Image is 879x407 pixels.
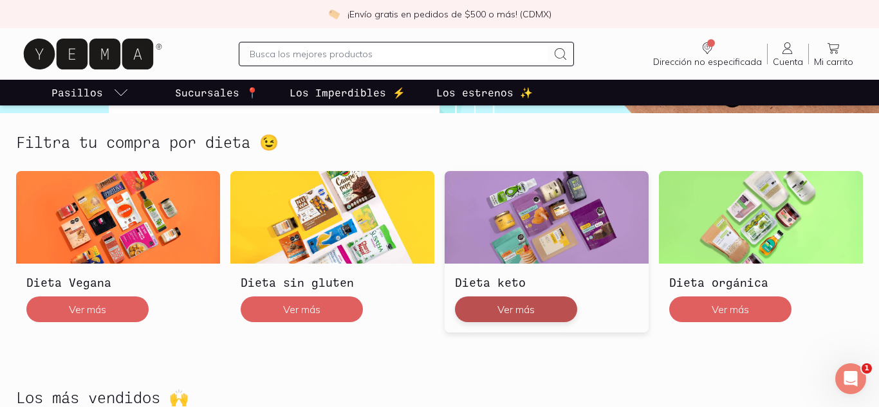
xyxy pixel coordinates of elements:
a: pasillo-todos-link [49,80,131,105]
h2: Los más vendidos 🙌 [16,389,189,406]
a: Sucursales 📍 [172,80,261,105]
iframe: Intercom live chat [835,363,866,394]
p: Pasillos [51,85,103,100]
h2: Filtra tu compra por dieta 😉 [16,134,279,150]
img: Dieta sin gluten [230,171,434,264]
input: Busca los mejores productos [250,46,548,62]
span: Mi carrito [814,56,853,68]
p: Los estrenos ✨ [436,85,533,100]
a: Los Imperdibles ⚡️ [287,80,408,105]
a: Dieta orgánicaDieta orgánicaVer más [659,171,863,332]
a: Dieta ketoDieta ketoVer más [445,171,649,332]
p: Sucursales 📍 [175,85,259,100]
button: Ver más [26,296,149,322]
a: Cuenta [768,41,808,68]
h3: Dieta Vegana [26,274,210,291]
button: Ver más [241,296,363,322]
img: Dieta orgánica [659,171,863,264]
a: Mi carrito [809,41,858,68]
img: Dieta keto [445,171,649,264]
p: ¡Envío gratis en pedidos de $500 o más! (CDMX) [347,8,551,21]
a: Los estrenos ✨ [434,80,535,105]
h3: Dieta orgánica [669,274,853,291]
h3: Dieta sin gluten [241,274,424,291]
button: Ver más [669,296,791,322]
button: Ver más [455,296,577,322]
img: check [328,8,340,20]
p: Los Imperdibles ⚡️ [290,85,405,100]
img: Dieta Vegana [16,171,220,264]
a: Dirección no especificada [648,41,767,68]
a: Dieta VeganaDieta VeganaVer más [16,171,220,332]
a: Dieta sin glutenDieta sin glutenVer más [230,171,434,332]
span: 1 [862,363,872,374]
span: Dirección no especificada [653,56,762,68]
span: Cuenta [773,56,803,68]
h3: Dieta keto [455,274,638,291]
